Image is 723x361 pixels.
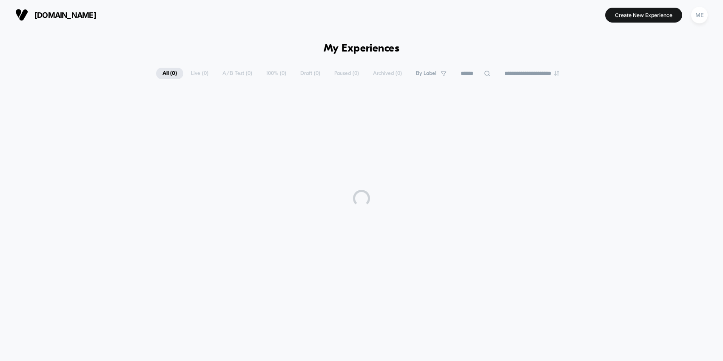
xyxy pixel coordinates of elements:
button: ME [689,6,710,24]
span: All ( 0 ) [156,68,183,79]
img: end [554,71,559,76]
span: [DOMAIN_NAME] [34,11,96,20]
span: By Label [416,70,436,77]
button: [DOMAIN_NAME] [13,8,99,22]
img: Visually logo [15,9,28,21]
button: Create New Experience [605,8,682,23]
div: ME [691,7,708,23]
h1: My Experiences [324,43,400,55]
